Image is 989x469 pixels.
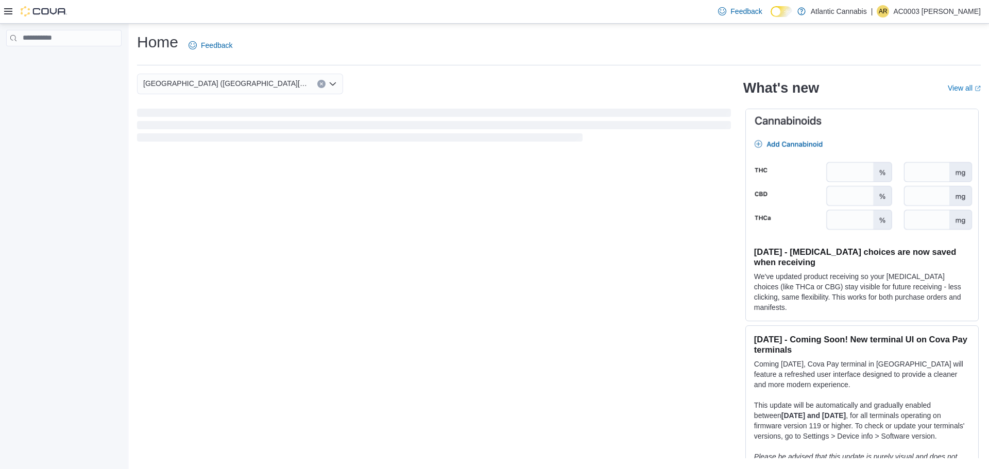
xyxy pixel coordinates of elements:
h1: Home [137,32,178,53]
strong: [DATE] and [DATE] [781,411,846,420]
h3: [DATE] - [MEDICAL_DATA] choices are now saved when receiving [754,247,970,267]
span: Dark Mode [771,17,771,18]
span: Loading [137,111,731,144]
img: Cova [21,6,67,16]
button: Clear input [317,80,326,88]
a: Feedback [714,1,766,22]
svg: External link [975,85,981,92]
a: Feedback [184,35,236,56]
div: AC0003 Ryan Jon [877,5,889,18]
span: AR [879,5,888,18]
nav: Complex example [6,48,122,73]
p: This update will be automatically and gradually enabled between , for all terminals operating on ... [754,400,970,441]
span: Feedback [201,40,232,50]
input: Dark Mode [771,6,792,17]
h2: What's new [743,80,819,96]
p: We've updated product receiving so your [MEDICAL_DATA] choices (like THCa or CBG) stay visible fo... [754,271,970,312]
p: AC0003 [PERSON_NAME] [893,5,981,18]
a: View allExternal link [948,84,981,92]
span: [GEOGRAPHIC_DATA] ([GEOGRAPHIC_DATA][PERSON_NAME]) [143,77,307,90]
p: Coming [DATE], Cova Pay terminal in [GEOGRAPHIC_DATA] will feature a refreshed user interface des... [754,359,970,390]
p: Atlantic Cannabis [811,5,867,18]
p: | [871,5,873,18]
h3: [DATE] - Coming Soon! New terminal UI on Cova Pay terminals [754,334,970,355]
button: Open list of options [329,80,337,88]
span: Feedback [730,6,762,16]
